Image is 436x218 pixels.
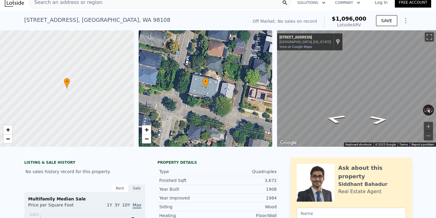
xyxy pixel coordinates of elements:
[218,204,277,210] div: Wood
[6,135,10,143] span: −
[114,203,120,207] span: 3Y
[424,131,433,140] button: Zoom out
[157,160,279,165] div: Property details
[159,204,218,210] div: Siding
[332,15,366,22] span: $1,096,000
[431,105,434,116] button: Rotate clockwise
[128,184,145,192] div: Sale
[362,113,396,126] path: Go East, S Warsaw St
[29,213,39,217] tspan: $483
[316,112,354,126] path: Go Northwest
[111,184,128,192] div: Rent
[218,169,277,175] div: Quadruplex
[376,15,397,26] button: SAVE
[424,122,433,131] button: Zoom in
[399,143,408,146] a: Terms
[425,32,434,42] button: Toggle fullscreen view
[279,35,331,40] div: [STREET_ADDRESS]
[107,203,112,207] span: 1Y
[424,104,433,116] button: Reset the view
[375,143,396,146] span: © 2025 Google
[159,177,218,183] div: Finished Sqft
[64,79,70,84] span: •
[159,186,218,192] div: Year Built
[338,164,406,181] div: Ask about this property
[338,181,388,188] div: Siddhant Bahadur
[159,195,218,201] div: Year Improved
[142,134,151,143] a: Zoom out
[345,143,372,147] button: Keyboard shortcuts
[218,177,277,183] div: 3,672
[3,134,12,143] a: Zoom out
[203,78,209,89] div: •
[122,203,130,207] span: 10Y
[28,202,85,212] div: Price per Square Foot
[159,169,218,175] div: Type
[338,188,381,195] div: Real Estate Agent
[144,135,148,143] span: −
[3,125,12,134] a: Zoom in
[64,78,70,89] div: •
[142,125,151,134] a: Zoom in
[423,105,426,116] button: Rotate counterclockwise
[203,79,209,84] span: •
[133,203,141,209] span: Max
[277,30,436,147] div: Map
[28,196,141,202] div: Multifamily Median Sale
[253,18,317,24] div: Off Market. No sales on record
[279,139,299,147] a: Open this area in Google Maps (opens a new window)
[24,160,145,166] div: LISTING & SALE HISTORY
[332,22,366,28] div: Lotside ARV
[400,15,412,27] button: Show Options
[24,166,145,177] div: No sales history record for this property.
[411,143,434,146] a: Report a problem
[24,16,170,24] div: [STREET_ADDRESS] , [GEOGRAPHIC_DATA] , WA 98108
[279,139,299,147] img: Google
[144,126,148,133] span: +
[279,45,312,49] a: View on Google Maps
[336,39,340,45] a: Show location on map
[6,126,10,133] span: +
[277,30,436,147] div: Street View
[279,40,331,44] div: [GEOGRAPHIC_DATA], [US_STATE]
[218,186,277,192] div: 1908
[218,195,277,201] div: 1984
